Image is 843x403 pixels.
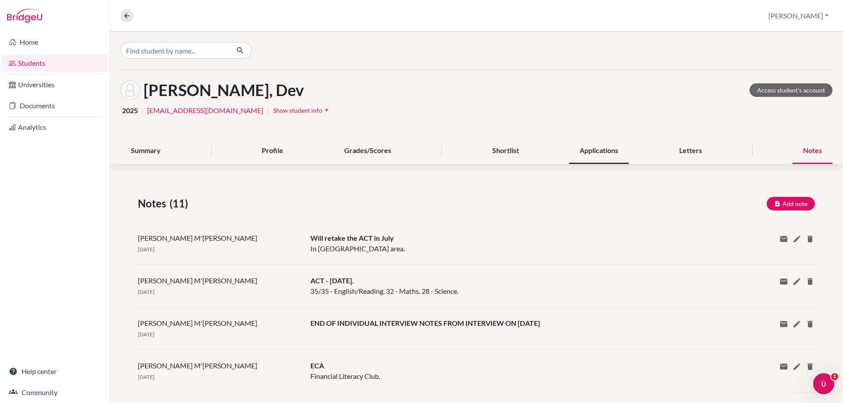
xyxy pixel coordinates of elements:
i: arrow_drop_down [322,106,331,114]
div: Applications [569,138,629,164]
img: Bridge-U [7,9,42,23]
button: [PERSON_NAME] [764,7,832,24]
span: [PERSON_NAME] M'[PERSON_NAME] [138,234,257,242]
a: Community [2,384,108,401]
span: ACT - [DATE]. [310,276,354,285]
span: [PERSON_NAME] M'[PERSON_NAME] [138,361,257,370]
a: Universities [2,76,108,93]
span: ECA [310,361,324,370]
h1: [PERSON_NAME], Dev [144,81,304,100]
span: [DATE] [138,246,155,253]
span: [DATE] [138,289,155,295]
div: Grades/Scores [334,138,402,164]
a: Documents [2,97,108,114]
span: Show student info [273,107,322,114]
span: Notes [138,196,169,211]
a: Help center [2,363,108,380]
a: Home [2,33,108,51]
a: Students [2,54,108,72]
input: Find student by name... [120,42,229,59]
button: Add note [767,197,815,210]
span: Will retake the ACT in July [310,234,394,242]
span: | [267,105,269,116]
div: In [GEOGRAPHIC_DATA] area. [304,233,706,254]
button: Show student infoarrow_drop_down [273,103,331,117]
span: [PERSON_NAME] M'[PERSON_NAME] [138,319,257,327]
span: (11) [169,196,191,211]
span: | [141,105,144,116]
span: 2025 [122,105,138,116]
div: Shortlist [482,138,530,164]
div: Letters [669,138,713,164]
div: Notes [793,138,832,164]
span: 1 [831,373,838,380]
a: [EMAIL_ADDRESS][DOMAIN_NAME] [147,105,263,116]
a: Analytics [2,118,108,136]
span: [DATE] [138,331,155,338]
span: END OF INDIVIDUAL INTERVIEW NOTES FROM INTERVIEW ON [DATE] [310,319,540,327]
span: [DATE] [138,374,155,380]
img: Dev Vohra's avatar [120,80,140,100]
a: Access student's account [749,83,832,97]
div: Summary [120,138,171,164]
span: [PERSON_NAME] M'[PERSON_NAME] [138,276,257,285]
div: Profile [251,138,294,164]
iframe: Intercom live chat [813,373,834,394]
div: Financial Literacy Club. [304,360,706,382]
div: 35/35 - English/Reading. 32 - Maths. 28 - Science. [304,275,706,296]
